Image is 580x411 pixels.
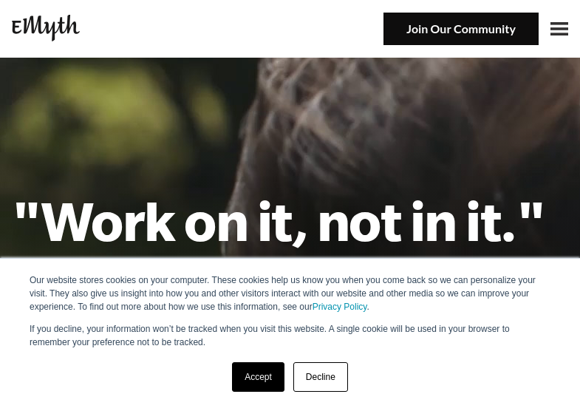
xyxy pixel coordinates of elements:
[383,13,539,46] img: Join Our Community
[550,22,568,35] img: Open Menu
[293,362,348,392] a: Decline
[313,302,367,312] a: Privacy Policy
[12,15,80,41] img: EMyth
[232,362,284,392] a: Accept
[30,274,550,313] p: Our website stores cookies on your computer. These cookies help us know you when you come back so...
[30,322,550,349] p: If you decline, your information won’t be tracked when you visit this website. A single cookie wi...
[12,188,568,253] h1: "Work on it, not in it."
